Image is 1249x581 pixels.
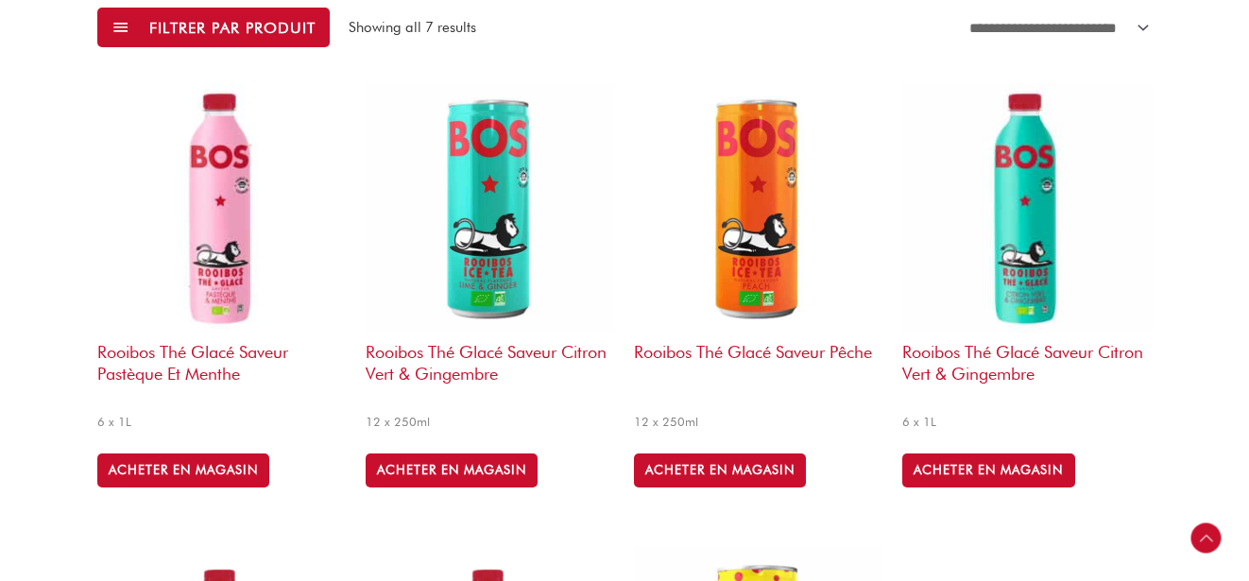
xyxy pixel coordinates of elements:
[902,333,1152,405] h2: Rooibos thé glacé saveur citron vert & gingembre
[902,83,1152,436] a: Rooibos thé glacé saveur citron vert & gingembre6 x 1L
[634,453,806,487] a: BUY IN STORE
[366,414,615,430] span: 12 x 250ml
[366,333,615,405] h2: Rooibos thé glacé saveur citron vert & gingembre
[97,453,269,487] a: BUY IN STORE
[902,453,1074,487] a: BUY IN STORE
[634,83,883,436] a: Rooibos thé glacé saveur pêche12 x 250ml
[349,17,476,39] p: Showing all 7 results
[634,333,883,405] h2: Rooibos thé glacé saveur pêche
[902,414,1152,430] span: 6 x 1L
[958,8,1153,47] select: Shop order
[97,83,347,333] img: Rooibos thé glacé saveur pastèque et menthe
[902,83,1152,333] img: Rooibos thé glacé saveur citron vert & gingembre
[97,333,347,405] h2: Rooibos thé glacé saveur pastèque et menthe
[366,83,615,436] a: Rooibos thé glacé saveur citron vert & gingembre12 x 250ml
[97,414,347,430] span: 6 x 1L
[366,83,615,333] img: EU_BOS_250ml_L&G
[634,414,883,430] span: 12 x 250ml
[366,453,538,487] a: BUY IN STORE
[634,83,883,333] img: Rooibos thé glacé saveur pêche
[97,83,347,436] a: Rooibos thé glacé saveur pastèque et menthe6 x 1L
